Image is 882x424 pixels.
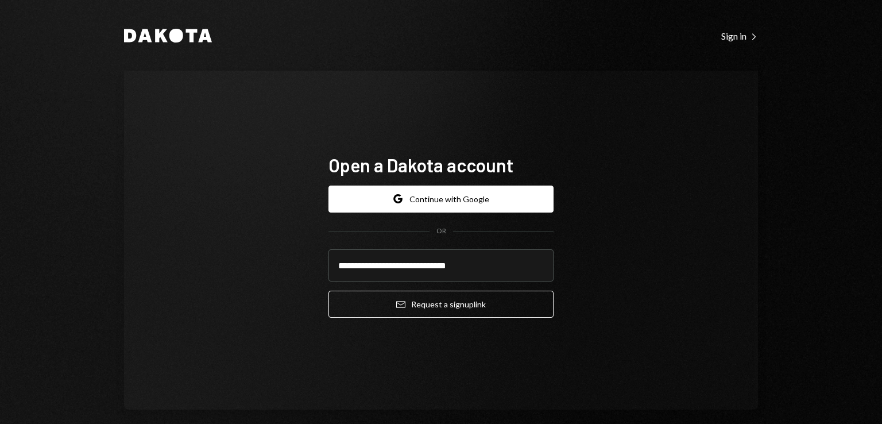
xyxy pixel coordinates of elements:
[328,291,554,318] button: Request a signuplink
[721,30,758,42] div: Sign in
[328,153,554,176] h1: Open a Dakota account
[436,226,446,236] div: OR
[328,186,554,213] button: Continue with Google
[721,29,758,42] a: Sign in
